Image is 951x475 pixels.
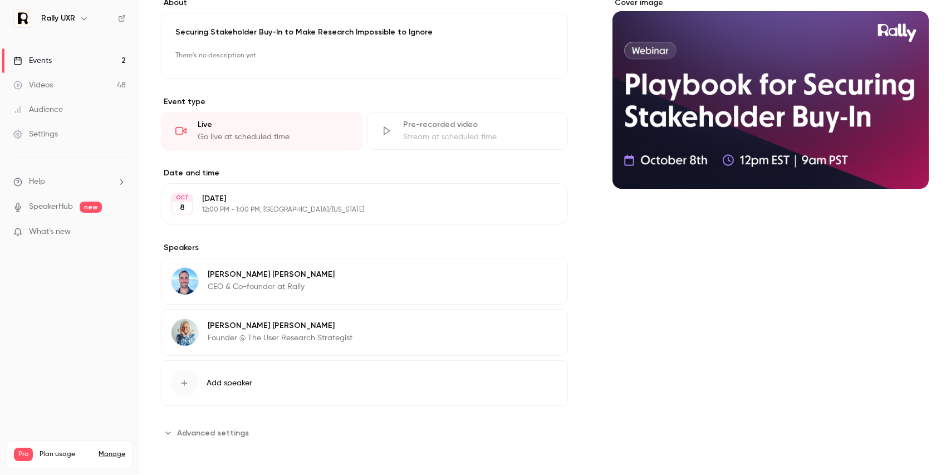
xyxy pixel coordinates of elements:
[29,176,45,188] span: Help
[202,193,509,204] p: [DATE]
[13,176,126,188] li: help-dropdown-opener
[175,47,554,65] p: There's no description yet
[202,205,509,214] p: 12:00 PM - 1:00 PM, [GEOGRAPHIC_DATA]/[US_STATE]
[13,55,52,66] div: Events
[161,258,568,305] div: Oren Friedman[PERSON_NAME] [PERSON_NAME]CEO & Co-founder at Rally
[161,424,256,442] button: Advanced settings
[99,450,125,459] a: Manage
[208,320,352,331] p: [PERSON_NAME] [PERSON_NAME]
[29,201,73,213] a: SpeakerHub
[161,424,568,442] section: Advanced settings
[403,119,554,130] div: Pre-recorded video
[172,194,192,202] div: OCT
[208,332,352,344] p: Founder @ The User Research Strategist
[80,202,102,213] span: new
[180,202,185,213] p: 8
[175,27,554,38] p: Securing Stakeholder Buy-In to Make Research Impossible to Ignore
[207,378,252,389] span: Add speaker
[177,427,249,439] span: Advanced settings
[171,319,198,346] img: Nikki Anderson
[112,227,126,237] iframe: Noticeable Trigger
[13,80,53,91] div: Videos
[403,131,554,143] div: Stream at scheduled time
[13,104,63,115] div: Audience
[171,268,198,295] img: Oren Friedman
[14,9,32,27] img: Rally UXR
[161,242,568,253] label: Speakers
[161,96,568,107] p: Event type
[161,309,568,356] div: Nikki Anderson[PERSON_NAME] [PERSON_NAME]Founder @ The User Research Strategist
[208,281,335,292] p: CEO & Co-founder at Rally
[161,112,362,150] div: LiveGo live at scheduled time
[161,168,568,179] label: Date and time
[14,448,33,461] span: Pro
[29,226,71,238] span: What's new
[198,131,349,143] div: Go live at scheduled time
[40,450,92,459] span: Plan usage
[161,360,568,406] button: Add speaker
[367,112,568,150] div: Pre-recorded videoStream at scheduled time
[198,119,349,130] div: Live
[208,269,335,280] p: [PERSON_NAME] [PERSON_NAME]
[41,13,75,24] h6: Rally UXR
[13,129,58,140] div: Settings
